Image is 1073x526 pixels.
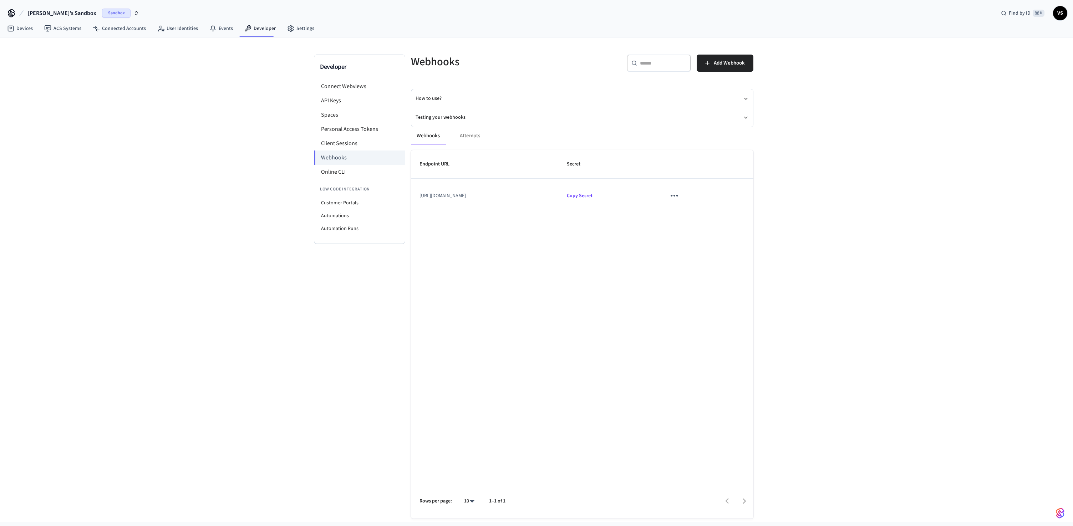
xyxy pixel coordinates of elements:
button: Webhooks [411,127,446,144]
button: How to use? [416,89,749,108]
li: Connect Webviews [314,79,405,93]
a: ACS Systems [39,22,87,35]
li: Webhooks [314,150,405,165]
div: 10 [461,496,478,506]
li: Spaces [314,108,405,122]
td: [URL][DOMAIN_NAME] [411,179,558,213]
button: Add Webhook [697,55,753,72]
p: Rows per page: [419,497,452,505]
button: VS [1053,6,1067,20]
span: Secret [567,159,590,170]
span: [PERSON_NAME]'s Sandbox [28,9,96,17]
li: Automation Runs [314,222,405,235]
a: Devices [1,22,39,35]
h3: Developer [320,62,399,72]
li: API Keys [314,93,405,108]
span: ⌘ K [1033,10,1044,17]
li: Online CLI [314,165,405,179]
div: ant example [411,127,753,144]
img: SeamLogoGradient.69752ec5.svg [1056,507,1064,519]
li: Automations [314,209,405,222]
table: sticky table [411,150,753,213]
span: Copied! [567,192,593,199]
a: Settings [281,22,320,35]
a: Events [204,22,239,35]
li: Client Sessions [314,136,405,150]
li: Low Code Integration [314,182,405,196]
li: Personal Access Tokens [314,122,405,136]
p: 1–1 of 1 [489,497,505,505]
div: Find by ID⌘ K [995,7,1050,20]
span: VS [1054,7,1067,20]
button: Testing your webhooks [416,108,749,127]
a: User Identities [152,22,204,35]
span: Endpoint URL [419,159,459,170]
a: Developer [239,22,281,35]
span: Find by ID [1009,10,1031,17]
span: Add Webhook [714,58,745,68]
span: Sandbox [102,9,131,18]
a: Connected Accounts [87,22,152,35]
li: Customer Portals [314,196,405,209]
h5: Webhooks [411,55,578,69]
